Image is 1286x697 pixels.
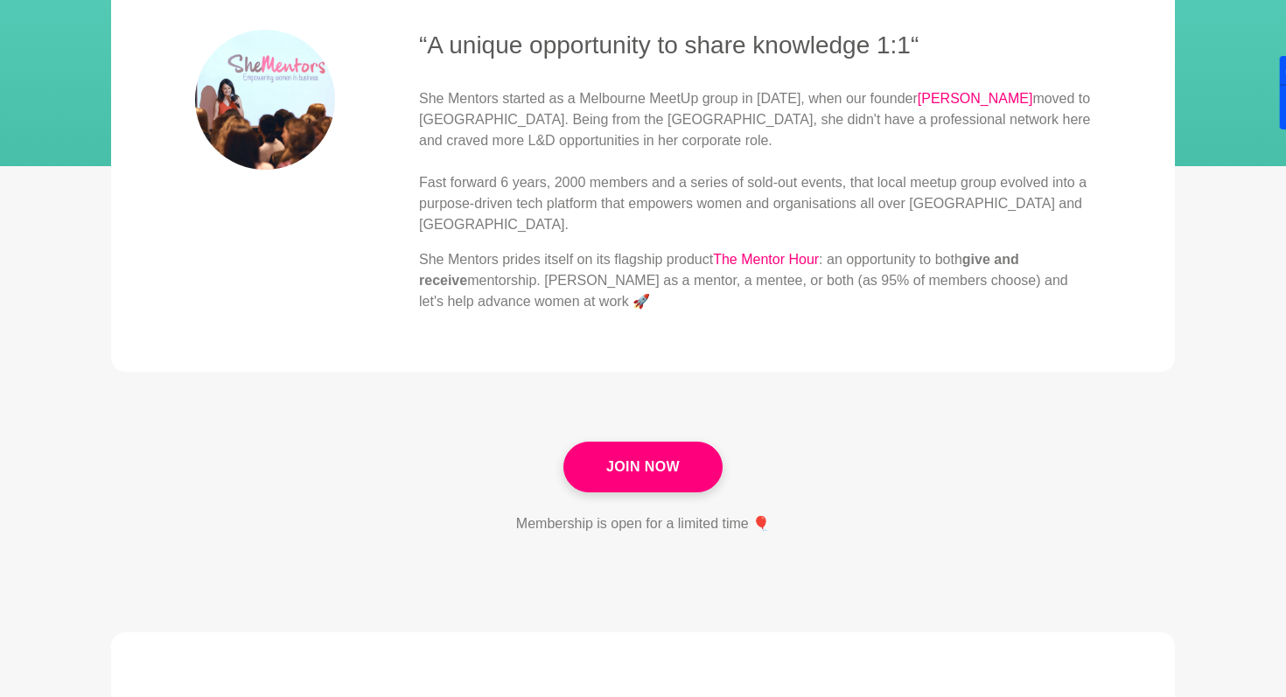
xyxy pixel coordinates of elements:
[419,30,1091,60] h3: “A unique opportunity to share knowledge 1:1“
[713,252,819,267] a: The Mentor Hour
[563,442,723,492] a: Join Now
[516,513,770,534] p: Membership is open for a limited time 🎈
[419,88,1091,235] p: She Mentors started as a Melbourne MeetUp group in [DATE], when our founder moved to [GEOGRAPHIC_...
[918,91,1033,106] a: [PERSON_NAME]
[419,249,1091,312] p: She Mentors prides itself on its flagship product : an opportunity to both mentorship. [PERSON_NA...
